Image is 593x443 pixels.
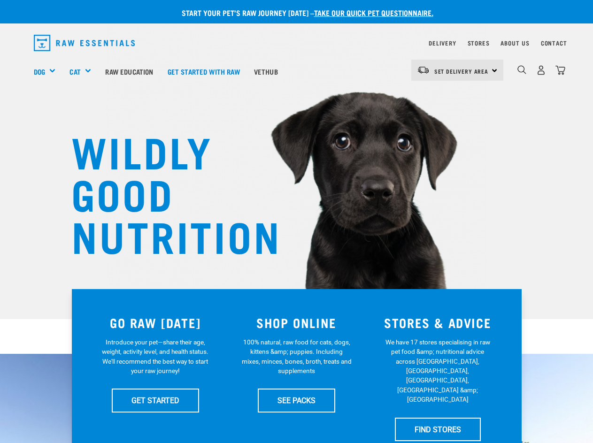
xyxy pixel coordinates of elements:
a: Vethub [247,53,285,90]
span: Set Delivery Area [434,69,489,73]
a: Raw Education [98,53,160,90]
a: Stores [468,41,490,45]
a: Delivery [429,41,456,45]
a: Contact [541,41,567,45]
p: We have 17 stores specialising in raw pet food &amp; nutritional advice across [GEOGRAPHIC_DATA],... [383,337,493,405]
img: Raw Essentials Logo [34,35,135,51]
h3: SHOP ONLINE [231,315,362,330]
a: About Us [501,41,529,45]
a: Get started with Raw [161,53,247,90]
a: take our quick pet questionnaire. [314,10,433,15]
img: van-moving.png [417,66,430,74]
p: Introduce your pet—share their age, weight, activity level, and health status. We'll recommend th... [100,337,210,376]
a: GET STARTED [112,389,199,412]
img: home-icon@2x.png [555,65,565,75]
h3: GO RAW [DATE] [91,315,221,330]
a: SEE PACKS [258,389,335,412]
h1: WILDLY GOOD NUTRITION [71,129,259,256]
a: Cat [69,66,80,77]
img: user.png [536,65,546,75]
a: FIND STORES [395,418,481,441]
p: 100% natural, raw food for cats, dogs, kittens &amp; puppies. Including mixes, minces, bones, bro... [241,337,352,376]
a: Dog [34,66,45,77]
h3: STORES & ADVICE [373,315,503,330]
img: home-icon-1@2x.png [517,65,526,74]
nav: dropdown navigation [26,31,567,55]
